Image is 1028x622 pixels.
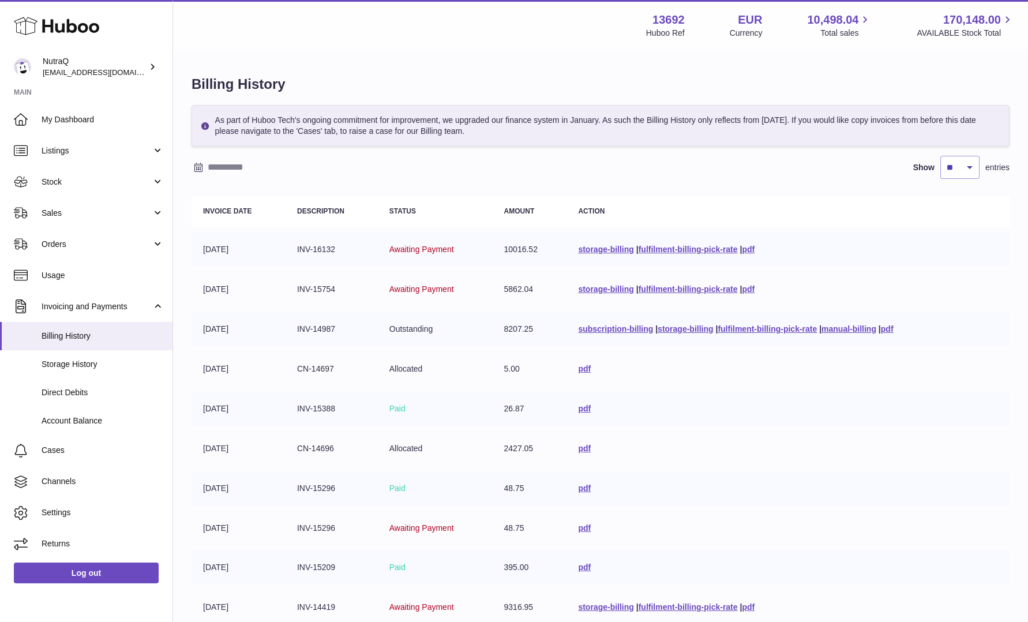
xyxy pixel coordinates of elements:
[578,602,633,612] a: storage-billing
[658,324,713,334] a: storage-billing
[879,324,881,334] span: |
[42,331,164,342] span: Billing History
[192,352,286,386] td: [DATE]
[42,507,164,518] span: Settings
[42,445,164,456] span: Cases
[578,484,591,493] a: pdf
[42,145,152,156] span: Listings
[14,58,31,76] img: log@nutraq.com
[738,12,762,28] strong: EUR
[192,550,286,584] td: [DATE]
[286,312,378,346] td: INV-14987
[286,352,378,386] td: CN-14697
[578,523,591,533] a: pdf
[493,432,567,466] td: 2427.05
[493,312,567,346] td: 8207.25
[578,364,591,373] a: pdf
[646,28,685,39] div: Huboo Ref
[742,284,755,294] a: pdf
[389,484,406,493] span: Paid
[14,563,159,583] a: Log out
[578,444,591,453] a: pdf
[43,56,147,78] div: NutraQ
[943,12,1001,28] span: 170,148.00
[820,28,872,39] span: Total sales
[192,75,1010,93] h1: Billing History
[42,177,152,188] span: Stock
[493,233,567,267] td: 10016.52
[42,538,164,549] span: Returns
[807,12,872,39] a: 10,498.04 Total sales
[821,324,876,334] a: manual-billing
[985,162,1010,173] span: entries
[42,359,164,370] span: Storage History
[730,28,763,39] div: Currency
[742,602,755,612] a: pdf
[493,511,567,545] td: 48.75
[578,284,633,294] a: storage-billing
[881,324,894,334] a: pdf
[192,471,286,505] td: [DATE]
[652,12,685,28] strong: 13692
[504,207,535,215] strong: Amount
[42,114,164,125] span: My Dashboard
[286,233,378,267] td: INV-16132
[389,207,416,215] strong: Status
[639,602,738,612] a: fulfilment-billing-pick-rate
[389,404,406,413] span: Paid
[639,284,738,294] a: fulfilment-billing-pick-rate
[493,272,567,306] td: 5862.04
[740,602,742,612] span: |
[42,208,152,219] span: Sales
[286,511,378,545] td: INV-15296
[493,471,567,505] td: 48.75
[286,392,378,426] td: INV-15388
[389,523,454,533] span: Awaiting Payment
[389,364,423,373] span: Allocated
[192,511,286,545] td: [DATE]
[389,444,423,453] span: Allocated
[636,284,639,294] span: |
[42,270,164,281] span: Usage
[493,392,567,426] td: 26.87
[493,550,567,584] td: 395.00
[286,550,378,584] td: INV-15209
[578,245,633,254] a: storage-billing
[43,68,170,77] span: [EMAIL_ADDRESS][DOMAIN_NAME]
[42,239,152,250] span: Orders
[389,284,454,294] span: Awaiting Payment
[493,352,567,386] td: 5.00
[389,602,454,612] span: Awaiting Payment
[297,207,344,215] strong: Description
[42,387,164,398] span: Direct Debits
[819,324,821,334] span: |
[578,324,653,334] a: subscription-billing
[192,272,286,306] td: [DATE]
[917,28,1014,39] span: AVAILABLE Stock Total
[42,301,152,312] span: Invoicing and Payments
[42,415,164,426] span: Account Balance
[636,602,639,612] span: |
[655,324,658,334] span: |
[578,207,605,215] strong: Action
[636,245,639,254] span: |
[639,245,738,254] a: fulfilment-billing-pick-rate
[203,207,252,215] strong: Invoice Date
[286,432,378,466] td: CN-14696
[807,12,858,28] span: 10,498.04
[715,324,718,334] span: |
[42,476,164,487] span: Channels
[913,162,935,173] label: Show
[578,563,591,572] a: pdf
[740,284,742,294] span: |
[917,12,1014,39] a: 170,148.00 AVAILABLE Stock Total
[578,404,591,413] a: pdf
[389,245,454,254] span: Awaiting Payment
[192,432,286,466] td: [DATE]
[740,245,742,254] span: |
[742,245,755,254] a: pdf
[718,324,817,334] a: fulfilment-billing-pick-rate
[286,272,378,306] td: INV-15754
[192,392,286,426] td: [DATE]
[286,471,378,505] td: INV-15296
